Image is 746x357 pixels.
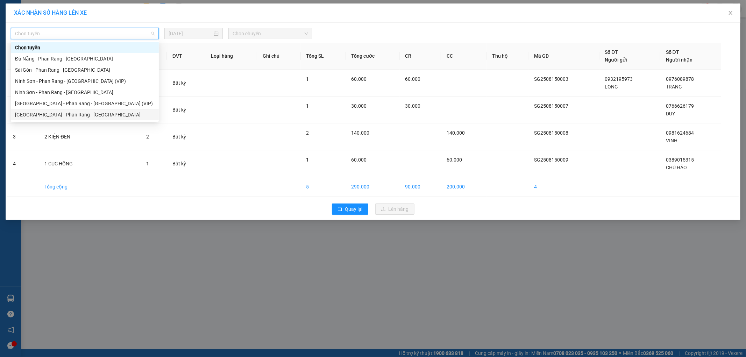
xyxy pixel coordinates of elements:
div: [GEOGRAPHIC_DATA] - Phan Rang - [GEOGRAPHIC_DATA] (VIP) [15,100,155,107]
th: Tổng SL [301,43,346,70]
span: 30.000 [351,103,367,109]
button: rollbackQuay lại [332,204,368,215]
td: 2 [7,97,39,123]
td: 4 [7,150,39,177]
div: Ninh Sơn - Phan Rang - Sài Gòn [11,87,159,98]
td: 1 CỤC HỒNG [39,150,141,177]
td: Tổng cộng [39,177,141,197]
td: 2 KIỆN ĐEN [39,123,141,150]
button: uploadLên hàng [375,204,414,215]
span: TRANG [666,84,682,90]
span: 0981624684 [666,130,694,136]
th: ĐVT [167,43,205,70]
td: 5 [301,177,346,197]
span: 0389015315 [666,157,694,163]
td: 200.000 [441,177,487,197]
th: Mã GD [528,43,599,70]
span: Chọn chuyến [233,28,308,39]
th: Loại hàng [205,43,257,70]
div: Ninh Sơn - Phan Rang - [GEOGRAPHIC_DATA] [15,88,155,96]
td: Bất kỳ [167,70,205,97]
span: 60.000 [447,157,462,163]
span: 0766626179 [666,103,694,109]
span: DUY [666,111,675,116]
span: Số ĐT [666,49,679,55]
div: Sài Gòn - Phan Rang - Ninh Sơn (VIP) [11,98,159,109]
span: 0976089878 [666,76,694,82]
div: NInh Sơn - Phan Rang - [GEOGRAPHIC_DATA] (VIP) [15,77,155,85]
span: 2 [306,130,309,136]
span: Quay lại [345,205,363,213]
span: 1 [306,103,309,109]
span: Số ĐT [605,49,618,55]
span: 60.000 [351,76,367,82]
th: CC [441,43,487,70]
td: 3 [7,123,39,150]
span: 2 [146,134,149,140]
span: 60.000 [405,76,421,82]
span: SG2508150007 [534,103,568,109]
span: LONG [605,84,618,90]
span: 140.000 [351,130,370,136]
span: close [728,10,733,16]
th: Tổng cước [346,43,400,70]
td: 1 [7,70,39,97]
span: Người gửi [605,57,627,63]
div: [GEOGRAPHIC_DATA] - Phan Rang - [GEOGRAPHIC_DATA] [15,111,155,119]
div: Đà Nẵng - Phan Rang - [GEOGRAPHIC_DATA] [15,55,155,63]
th: Thu hộ [487,43,529,70]
span: SG2508150009 [534,157,568,163]
td: 4 [528,177,599,197]
input: 15/08/2025 [169,30,212,37]
th: Ghi chú [257,43,300,70]
span: Chọn tuyến [15,28,155,39]
div: Đà Nẵng - Phan Rang - Sài Gòn [11,53,159,64]
span: SG2508150008 [534,130,568,136]
div: Sài Gòn - Phan Rang - [GEOGRAPHIC_DATA] [15,66,155,74]
button: Close [721,3,740,23]
span: VINH [666,138,677,143]
span: 1 [306,76,309,82]
span: SG2508150003 [534,76,568,82]
div: Sài Gòn - Phan Rang - Đà Nẵng [11,64,159,76]
span: Người nhận [666,57,692,63]
span: 1 [146,161,149,166]
td: Bất kỳ [167,123,205,150]
span: CHÚ HẢO [666,165,687,170]
div: Sài Gòn - Phan Rang - Ninh Sơn [11,109,159,120]
span: 140.000 [447,130,465,136]
span: 30.000 [405,103,421,109]
td: 290.000 [346,177,400,197]
span: 1 [306,157,309,163]
div: Chọn tuyến [15,44,155,51]
span: 0932195973 [605,76,633,82]
div: Chọn tuyến [11,42,159,53]
th: STT [7,43,39,70]
td: Bất kỳ [167,150,205,177]
span: rollback [338,207,342,212]
td: Bất kỳ [167,97,205,123]
span: XÁC NHẬN SỐ HÀNG LÊN XE [14,9,87,16]
td: 90.000 [400,177,441,197]
th: CR [400,43,441,70]
span: 60.000 [351,157,367,163]
div: NInh Sơn - Phan Rang - Sài Gòn (VIP) [11,76,159,87]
